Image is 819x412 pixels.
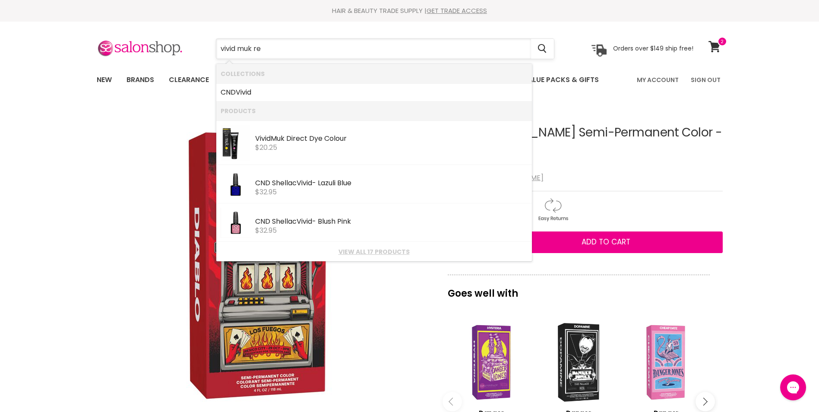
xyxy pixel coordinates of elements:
[216,64,532,83] li: Collections
[221,248,528,255] a: View all 17 products
[86,67,734,92] nav: Main
[90,67,619,92] ul: Main menu
[236,87,251,97] b: Vivid
[221,208,251,238] img: Screenshot2025-08-20at3.16.30pm_200x.png
[221,169,251,200] img: shellac-lazuli-blue-shlbl.webp
[530,196,576,223] img: returns.gif
[255,179,528,188] div: CND Shellac - Lazuli Blue
[221,125,250,161] img: vivid-muk-pack_200x.jpg
[216,120,532,165] li: Products: Vivid Muk Direct Dye Colour
[216,38,554,59] form: Product
[255,133,271,143] b: Vivid
[613,44,693,52] p: Orders over $149 ship free!
[86,6,734,15] div: HAIR & BEAUTY TRADE SUPPLY |
[216,39,531,59] input: Search
[216,203,532,242] li: Products: CND Shellac Vivid - Blush Pink
[517,71,605,89] a: Value Packs & Gifts
[255,225,277,235] span: $32.95
[216,83,532,101] li: Collections: CND Vivid
[297,178,312,188] b: Vivid
[632,71,684,89] a: My Account
[582,237,630,247] span: Add to cart
[255,143,277,152] span: $20.25
[531,39,554,59] button: Search
[216,101,532,120] li: Products
[90,71,118,89] a: New
[776,371,810,403] iframe: Gorgias live chat messenger
[427,6,487,15] a: GET TRADE ACCESS
[435,126,723,153] h1: Danger [PERSON_NAME] Semi-Permanent Color - Diablo Red
[216,165,532,203] li: Products: CND Shellac Vivid - Lazuli Blue
[255,187,277,197] span: $32.95
[686,71,726,89] a: Sign Out
[297,216,312,226] b: Vivid
[255,218,528,227] div: CND Shellac - Blush Pink
[490,231,723,253] button: Add to cart
[162,71,215,89] a: Clearance
[120,71,161,89] a: Brands
[448,275,710,303] p: Goes well with
[117,125,398,406] img: Danger Jones Semi-Permanent Color - Diablo Red
[255,135,528,144] div: Muk Direct Dye Colour
[216,242,532,261] li: View All
[221,86,528,99] a: CND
